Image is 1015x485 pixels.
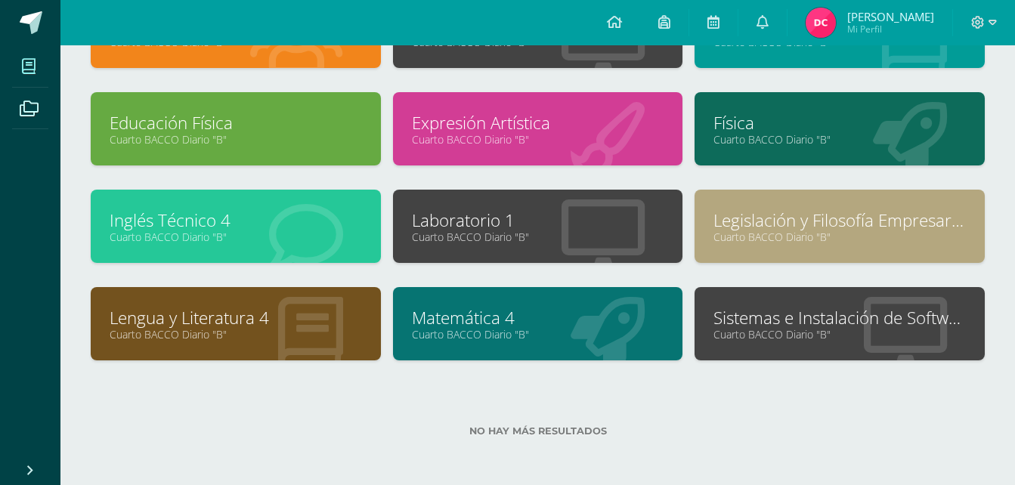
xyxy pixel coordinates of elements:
[847,9,934,24] span: [PERSON_NAME]
[713,209,966,232] a: Legislación y Filosofía Empresarial
[713,230,966,244] a: Cuarto BACCO Diario "B"
[110,306,362,329] a: Lengua y Literatura 4
[847,23,934,36] span: Mi Perfil
[412,132,664,147] a: Cuarto BACCO Diario "B"
[713,327,966,341] a: Cuarto BACCO Diario "B"
[713,111,966,134] a: Física
[110,327,362,341] a: Cuarto BACCO Diario "B"
[110,111,362,134] a: Educación Física
[412,111,664,134] a: Expresión Artística
[412,230,664,244] a: Cuarto BACCO Diario "B"
[110,230,362,244] a: Cuarto BACCO Diario "B"
[91,425,985,437] label: No hay más resultados
[110,132,362,147] a: Cuarto BACCO Diario "B"
[110,209,362,232] a: Inglés Técnico 4
[806,8,836,38] img: c0b71d60a822593940f2fa8f6fa29bb1.png
[412,209,664,232] a: Laboratorio 1
[713,306,966,329] a: Sistemas e Instalación de Software
[412,327,664,341] a: Cuarto BACCO Diario "B"
[412,306,664,329] a: Matemática 4
[713,132,966,147] a: Cuarto BACCO Diario "B"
